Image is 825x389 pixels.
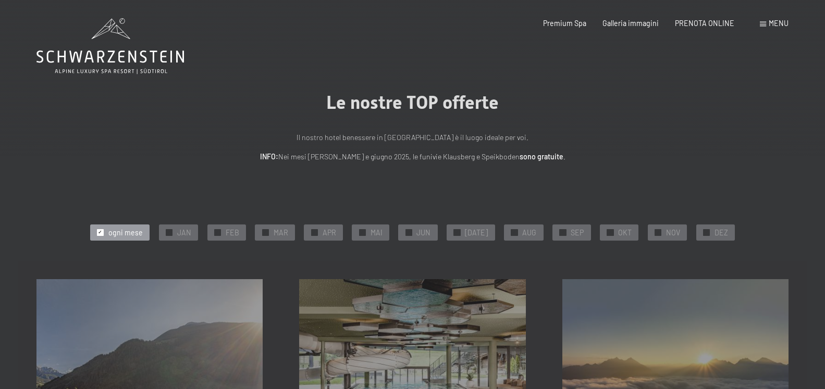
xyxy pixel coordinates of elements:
span: ✓ [512,229,516,235]
span: AUG [522,228,536,238]
p: Nei mesi [PERSON_NAME] e giugno 2025, le funivie Klausberg e Speikboden . [183,151,642,163]
span: ✓ [98,229,102,235]
span: ✓ [455,229,459,235]
span: MAR [274,228,288,238]
span: ✓ [167,229,171,235]
span: APR [323,228,336,238]
span: ✓ [656,229,660,235]
span: OKT [618,228,632,238]
span: FEB [226,228,239,238]
a: Galleria immagini [602,19,659,28]
span: JAN [177,228,191,238]
span: ✓ [215,229,219,235]
span: JUN [416,228,430,238]
span: ogni mese [108,228,143,238]
strong: INFO: [260,152,278,161]
span: ✓ [561,229,565,235]
span: ✓ [263,229,267,235]
span: ✓ [705,229,709,235]
span: ✓ [608,229,612,235]
span: MAI [371,228,383,238]
span: Le nostre TOP offerte [326,92,499,113]
span: Menu [769,19,789,28]
a: Premium Spa [543,19,586,28]
span: NOV [666,228,680,238]
span: ✓ [360,229,364,235]
p: Il nostro hotel benessere in [GEOGRAPHIC_DATA] è il luogo ideale per voi. [183,132,642,144]
span: DEZ [715,228,728,238]
span: [DATE] [465,228,488,238]
span: ✓ [312,229,316,235]
span: ✓ [407,229,411,235]
a: PRENOTA ONLINE [675,19,734,28]
span: SEP [571,228,584,238]
strong: sono gratuite [520,152,563,161]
